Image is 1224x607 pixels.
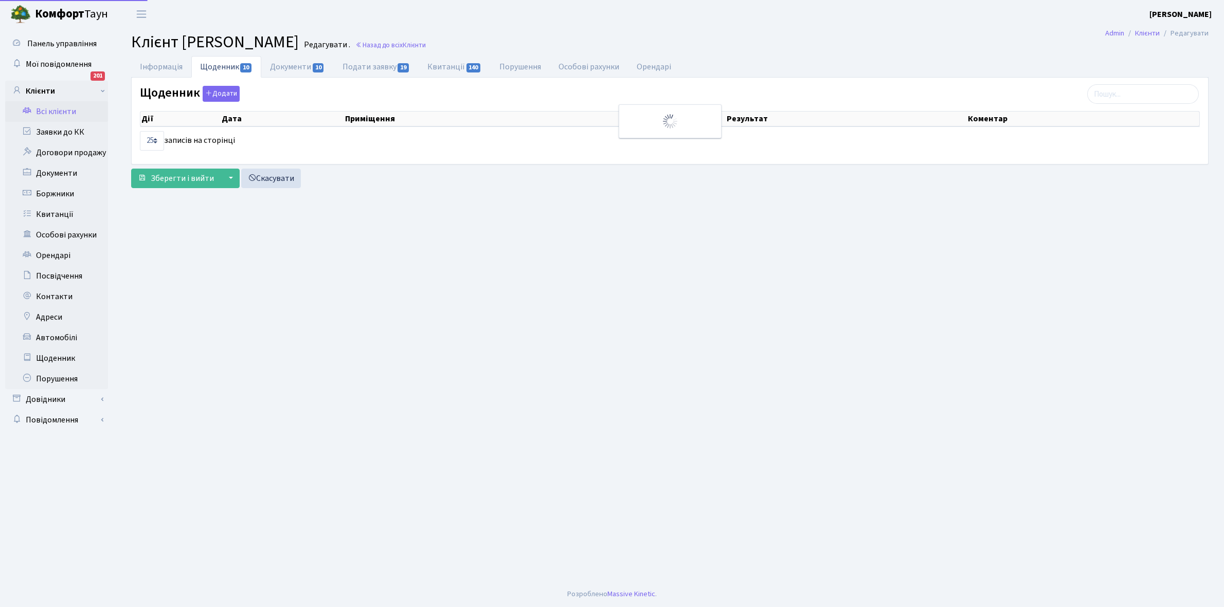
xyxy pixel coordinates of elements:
span: 140 [466,63,481,72]
span: 19 [398,63,409,72]
a: Адреси [5,307,108,327]
a: Подати заявку [334,56,419,78]
input: Пошук... [1087,84,1199,104]
a: Квитанції [5,204,108,225]
a: Документи [261,56,333,78]
li: Редагувати [1160,28,1209,39]
a: [PERSON_NAME] [1149,8,1212,21]
a: Admin [1105,28,1124,39]
a: Клієнти [1135,28,1160,39]
a: Скасувати [241,169,301,188]
label: Щоденник [140,86,240,102]
div: Розроблено . [567,588,657,600]
span: Клієнт [PERSON_NAME] [131,30,299,54]
a: Орендарі [5,245,108,266]
b: Комфорт [35,6,84,22]
a: Щоденник [5,348,108,369]
a: Боржники [5,183,108,204]
a: Довідники [5,389,108,410]
a: Особові рахунки [550,56,628,78]
a: Автомобілі [5,327,108,348]
span: 10 [240,63,251,72]
a: Особові рахунки [5,225,108,245]
nav: breadcrumb [1090,23,1224,44]
a: Документи [5,163,108,183]
select: записів на сторінці [140,131,164,151]
b: [PERSON_NAME] [1149,9,1212,20]
label: записів на сторінці [140,131,235,151]
button: Зберегти і вийти [131,169,221,188]
a: Клієнти [5,81,108,101]
a: Повідомлення [5,410,108,430]
a: Massive Kinetic [607,588,655,599]
span: 10 [313,63,324,72]
a: Порушення [5,369,108,389]
a: Панель управління [5,33,108,54]
button: Щоденник [203,86,240,102]
img: logo.png [10,4,31,25]
a: Договори продажу [5,142,108,163]
th: Коментар [967,112,1199,126]
button: Переключити навігацію [129,6,154,23]
th: Результат [726,112,967,126]
span: Панель управління [27,38,97,49]
a: Інформація [131,56,191,78]
a: Орендарі [628,56,680,78]
th: Приміщення [344,112,634,126]
a: Контакти [5,286,108,307]
th: Дата [221,112,344,126]
a: Заявки до КК [5,122,108,142]
a: Додати [200,84,240,102]
small: Редагувати . [302,40,350,50]
a: Щоденник [191,56,261,78]
span: Клієнти [403,40,426,50]
a: Посвідчення [5,266,108,286]
th: Дії [140,112,221,126]
span: Зберегти і вийти [151,173,214,184]
img: Обробка... [662,113,678,130]
a: Назад до всіхКлієнти [355,40,426,50]
a: Мої повідомлення201 [5,54,108,75]
a: Квитанції [419,56,490,78]
span: Таун [35,6,108,23]
span: Мої повідомлення [26,59,92,70]
a: Порушення [491,56,550,78]
a: Всі клієнти [5,101,108,122]
div: 201 [91,71,105,81]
